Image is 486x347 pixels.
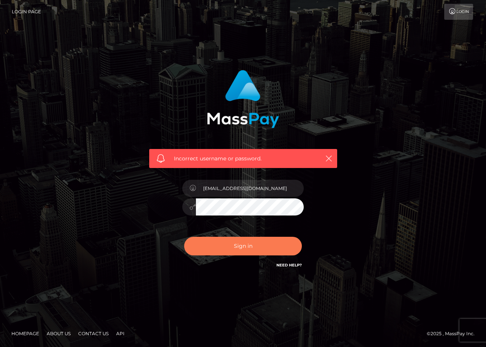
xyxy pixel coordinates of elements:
[44,328,74,339] a: About Us
[276,263,302,268] a: Need Help?
[75,328,112,339] a: Contact Us
[8,328,42,339] a: Homepage
[184,237,302,255] button: Sign in
[196,180,304,197] input: Username...
[12,4,41,20] a: Login Page
[444,4,473,20] a: Login
[207,70,279,128] img: MassPay Login
[174,155,312,163] span: Incorrect username or password.
[427,330,480,338] div: © 2025 , MassPay Inc.
[113,328,128,339] a: API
